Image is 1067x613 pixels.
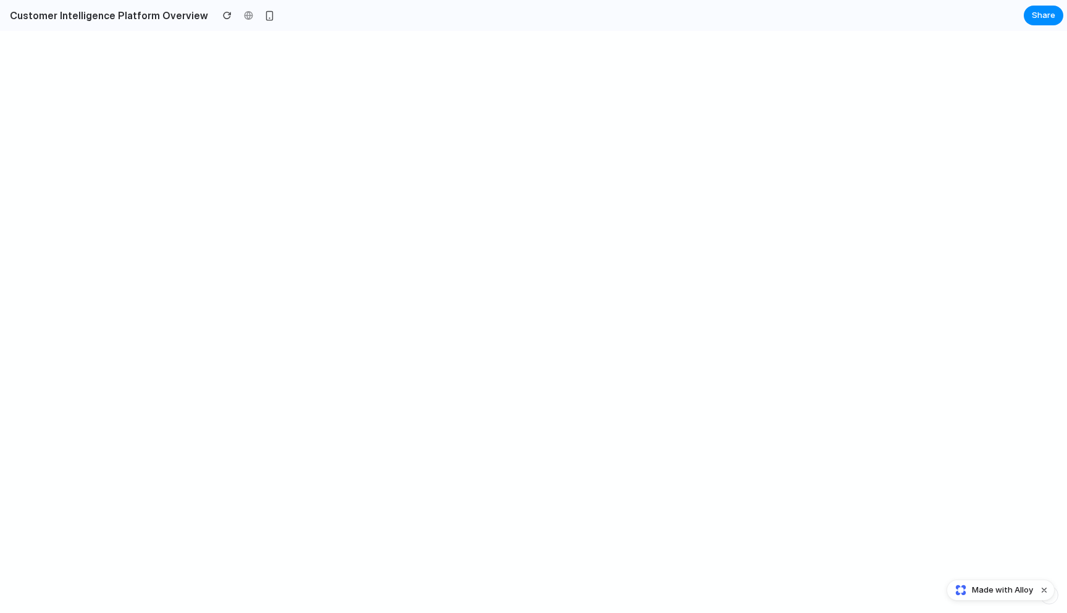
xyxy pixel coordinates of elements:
[947,584,1034,596] a: Made with Alloy
[1024,6,1063,25] button: Share
[5,8,208,23] h2: Customer Intelligence Platform Overview
[1037,583,1052,598] button: Dismiss watermark
[1032,9,1055,22] span: Share
[972,584,1033,596] span: Made with Alloy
